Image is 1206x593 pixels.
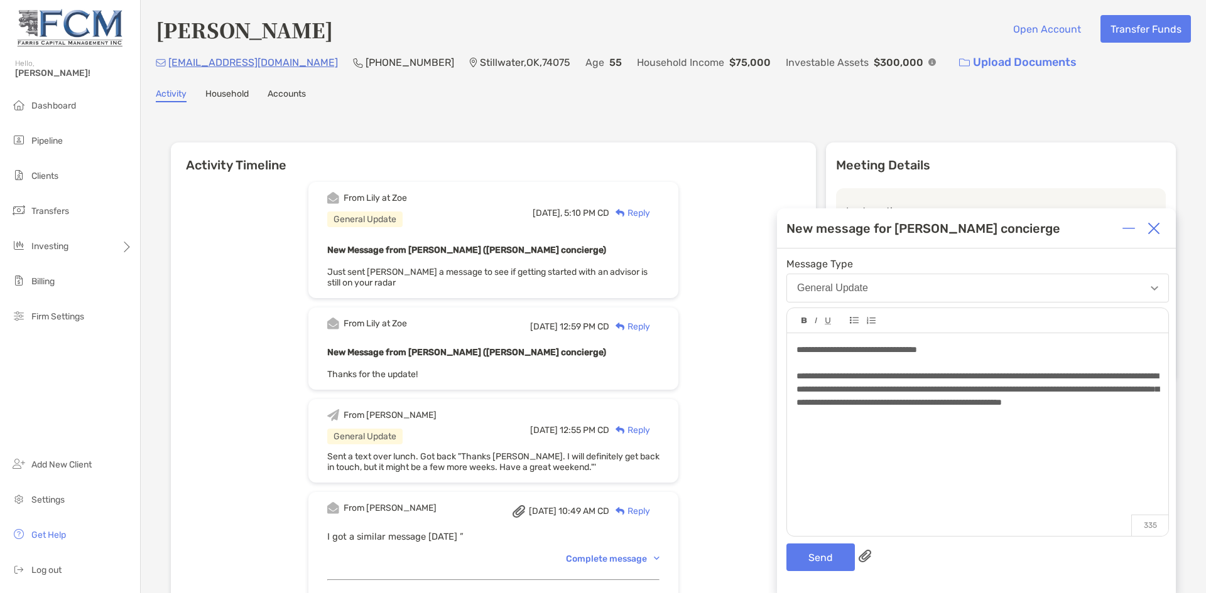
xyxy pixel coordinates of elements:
div: From [PERSON_NAME] [344,410,437,420]
span: Transfers [31,206,69,216]
img: Editor control icon [866,317,876,324]
div: Reply [609,505,650,518]
div: General Update [327,211,403,227]
p: 55 [609,55,622,70]
span: Investing [31,241,68,252]
img: Chevron icon [654,557,660,560]
span: Settings [31,494,65,505]
span: Sent a text over lunch. Got back "Thanks [PERSON_NAME]. I will definitely get back in touch, but ... [327,451,660,473]
a: Activity [156,88,187,102]
img: Event icon [327,192,339,204]
span: 10:49 AM CD [558,506,609,516]
img: investing icon [11,238,26,253]
span: Log out [31,565,62,575]
img: Reply icon [616,209,625,217]
div: Reply [609,206,650,220]
img: add_new_client icon [11,456,26,471]
span: [DATE] [529,506,557,516]
div: From Lily at Zoe [344,193,407,203]
b: New Message from [PERSON_NAME] ([PERSON_NAME] concierge) [327,245,606,255]
span: Thanks for the update! [327,369,418,380]
img: Reply icon [616,426,625,434]
p: [PHONE_NUMBER] [366,55,454,70]
p: Stillwater , OK , 74075 [480,55,570,70]
h6: Activity Timeline [171,142,816,173]
p: Household Income [637,55,724,70]
img: logout icon [11,562,26,577]
button: Send [786,543,855,571]
img: Close [1148,222,1160,235]
p: 335 [1131,515,1168,536]
p: Age [585,55,604,70]
img: transfers icon [11,203,26,218]
img: Info Icon [928,58,936,66]
span: Message Type [786,258,1169,270]
p: Last meeting [846,203,1156,219]
img: Event icon [327,409,339,421]
div: Complete message [566,553,660,564]
span: I got a similar message [DATE] ” [327,531,464,542]
img: Editor control icon [815,318,817,324]
p: [EMAIL_ADDRESS][DOMAIN_NAME] [168,55,338,70]
img: attachment [513,505,525,518]
img: settings icon [11,491,26,506]
button: Transfer Funds [1100,15,1191,43]
div: General Update [327,429,403,444]
img: dashboard icon [11,97,26,112]
span: [DATE] [530,425,558,435]
p: $300,000 [874,55,923,70]
img: Editor control icon [825,318,831,324]
img: Editor control icon [801,318,807,324]
button: General Update [786,274,1169,302]
span: [PERSON_NAME]! [15,68,133,78]
img: firm-settings icon [11,308,26,323]
span: Get Help [31,530,66,540]
p: Investable Assets [786,55,869,70]
img: Location Icon [469,58,477,68]
img: Event icon [327,318,339,329]
div: From [PERSON_NAME] [344,503,437,513]
img: paperclip attachments [859,550,871,562]
img: Event icon [327,502,339,514]
span: Pipeline [31,136,63,146]
span: 5:10 PM CD [564,208,609,218]
img: Reply icon [616,323,625,331]
a: Accounts [268,88,306,102]
div: Reply [609,424,650,437]
span: 12:55 PM CD [560,425,609,435]
span: Dashboard [31,100,76,111]
div: New message for [PERSON_NAME] concierge [786,221,1060,236]
span: Firm Settings [31,311,84,322]
div: General Update [797,282,868,294]
img: pipeline icon [11,132,26,147]
p: Meeting Details [836,158,1166,173]
a: Household [205,88,249,102]
img: button icon [959,58,970,67]
span: 12:59 PM CD [560,321,609,332]
p: $75,000 [729,55,771,70]
b: New Message from [PERSON_NAME] ([PERSON_NAME] concierge) [327,347,606,358]
div: Reply [609,320,650,333]
span: Just sent [PERSON_NAME] a message to see if getting started with an advisor is still on your radar [327,267,648,288]
img: Reply icon [616,507,625,515]
div: From Lily at Zoe [344,318,407,329]
img: Open dropdown arrow [1151,286,1158,291]
img: Phone Icon [353,58,363,68]
button: Open Account [1003,15,1090,43]
span: Billing [31,276,55,287]
a: Upload Documents [951,49,1085,76]
img: get-help icon [11,526,26,542]
h4: [PERSON_NAME] [156,15,333,44]
img: Email Icon [156,59,166,67]
span: Add New Client [31,459,92,470]
span: Clients [31,171,58,181]
span: [DATE] [530,321,558,332]
img: Expand or collapse [1122,222,1135,235]
img: clients icon [11,168,26,183]
img: Editor control icon [850,317,859,324]
span: [DATE], [533,208,562,218]
img: billing icon [11,273,26,288]
img: Zoe Logo [15,5,125,50]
